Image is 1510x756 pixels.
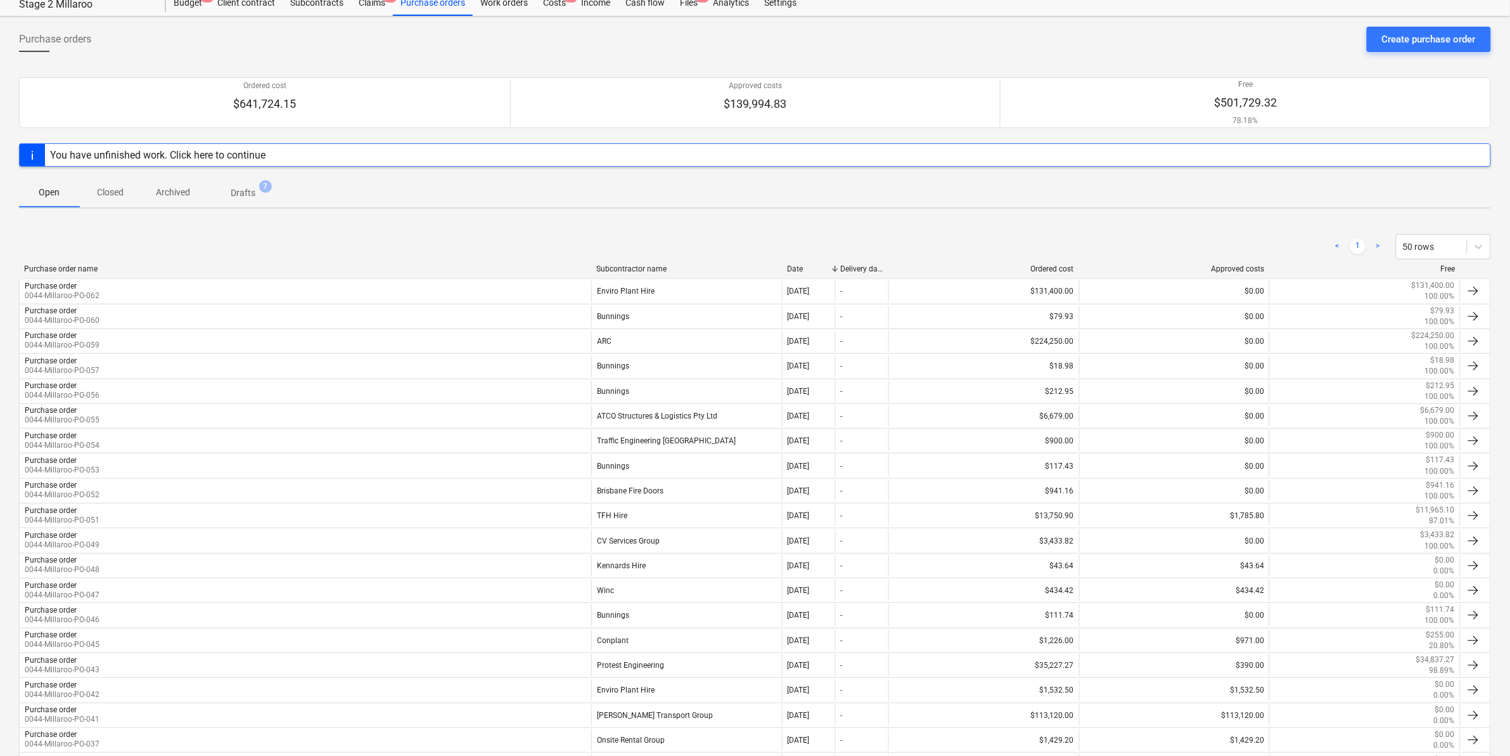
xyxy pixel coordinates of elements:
p: 100.00% [1425,491,1455,502]
div: [DATE] [788,537,810,545]
div: [DATE] [788,736,810,745]
p: $0.00 [1435,729,1455,740]
p: 100.00% [1425,316,1455,327]
p: 0044-Millaroo-PO-048 [25,564,99,575]
p: 100.00% [1425,615,1455,626]
div: You have unfinished work. Click here to continue [50,149,266,161]
p: $501,729.32 [1214,95,1277,110]
div: CV Services Group [591,530,782,551]
div: $1,429.20 [1079,729,1270,751]
p: 0044-Millaroo-PO-054 [25,440,99,451]
div: [DATE] [788,636,810,645]
div: Purchase order [25,356,77,365]
a: Page 1 is your current page [1350,239,1366,254]
div: Purchase order [25,331,77,340]
div: [DATE] [788,486,810,495]
div: Purchase order [25,456,77,465]
div: - [841,686,843,694]
p: $212.95 [1426,381,1455,391]
p: $0.00 [1435,580,1455,590]
div: Purchase order [25,730,77,739]
div: $434.42 [888,580,1079,601]
div: $434.42 [1079,580,1270,601]
div: [DATE] [788,561,810,570]
p: $0.00 [1435,705,1455,715]
p: 0.00% [1434,740,1455,751]
div: - [841,387,843,396]
div: $0.00 [1079,455,1270,476]
div: $1,429.20 [888,729,1079,751]
p: Closed [95,186,125,199]
div: - [841,287,843,296]
div: - [841,486,843,495]
div: ATCO Structures & Logistics Pty Ltd [591,405,782,427]
p: 0.00% [1434,566,1455,577]
div: $0.00 [1079,405,1270,427]
div: $224,250.00 [888,330,1079,352]
div: Enviro Plant Hire [591,280,782,302]
p: Open [34,186,65,199]
p: 0044-Millaroo-PO-045 [25,639,99,650]
div: $1,532.50 [888,679,1079,701]
div: [DATE] [788,586,810,595]
div: - [841,561,843,570]
div: $941.16 [888,480,1079,502]
div: $113,120.00 [1079,705,1270,726]
div: $1,532.50 [1079,679,1270,701]
p: 100.00% [1425,441,1455,452]
p: $941.16 [1426,480,1455,491]
p: 0044-Millaroo-PO-047 [25,590,99,601]
div: Purchase order [25,481,77,490]
div: $35,227.27 [888,655,1079,676]
div: $0.00 [1079,381,1270,402]
p: 0044-Millaroo-PO-042 [25,689,99,700]
p: $117.43 [1426,455,1455,466]
p: Archived [156,186,190,199]
div: - [841,511,843,520]
div: $113,120.00 [888,705,1079,726]
div: Purchase order [25,306,77,315]
div: Purchase order name [24,264,586,273]
p: 0.00% [1434,690,1455,701]
div: Bunnings [591,381,782,402]
p: $3,433.82 [1421,530,1455,540]
div: $117.43 [888,455,1079,476]
p: 0044-Millaroo-PO-059 [25,340,99,351]
div: $111.74 [888,604,1079,626]
p: 78.18% [1214,115,1277,126]
p: 100.00% [1425,291,1455,302]
div: Purchase order [25,556,77,564]
div: [DATE] [788,287,810,296]
div: Delivery date [840,264,883,273]
div: TFH Hire [591,505,782,526]
div: Purchase order [25,630,77,639]
div: Purchase order [25,531,77,540]
div: $131,400.00 [888,280,1079,302]
div: [DATE] [788,711,810,720]
p: 100.00% [1425,391,1455,402]
div: Ordered cost [893,264,1074,273]
div: - [841,312,843,321]
p: 100.00% [1425,466,1455,477]
div: Winc [591,580,782,601]
p: Free [1214,79,1277,90]
div: Free [1275,264,1456,273]
div: $0.00 [1079,604,1270,626]
div: Purchase order [25,381,77,390]
div: - [841,661,843,670]
div: $0.00 [1079,530,1270,551]
p: $18.98 [1431,355,1455,366]
div: $1,226.00 [888,630,1079,651]
div: Protest Engineering [591,655,782,676]
div: - [841,537,843,545]
button: Create purchase order [1367,27,1491,52]
p: 98.89% [1430,665,1455,676]
p: 0044-Millaroo-PO-052 [25,490,99,500]
p: $0.00 [1435,679,1455,690]
div: [DATE] [788,362,810,370]
p: 100.00% [1425,341,1455,352]
div: Enviro Plant Hire [591,679,782,701]
p: 0044-Millaroo-PO-057 [25,365,99,376]
p: 0044-Millaroo-PO-053 [25,465,99,476]
div: $0.00 [1079,430,1270,452]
